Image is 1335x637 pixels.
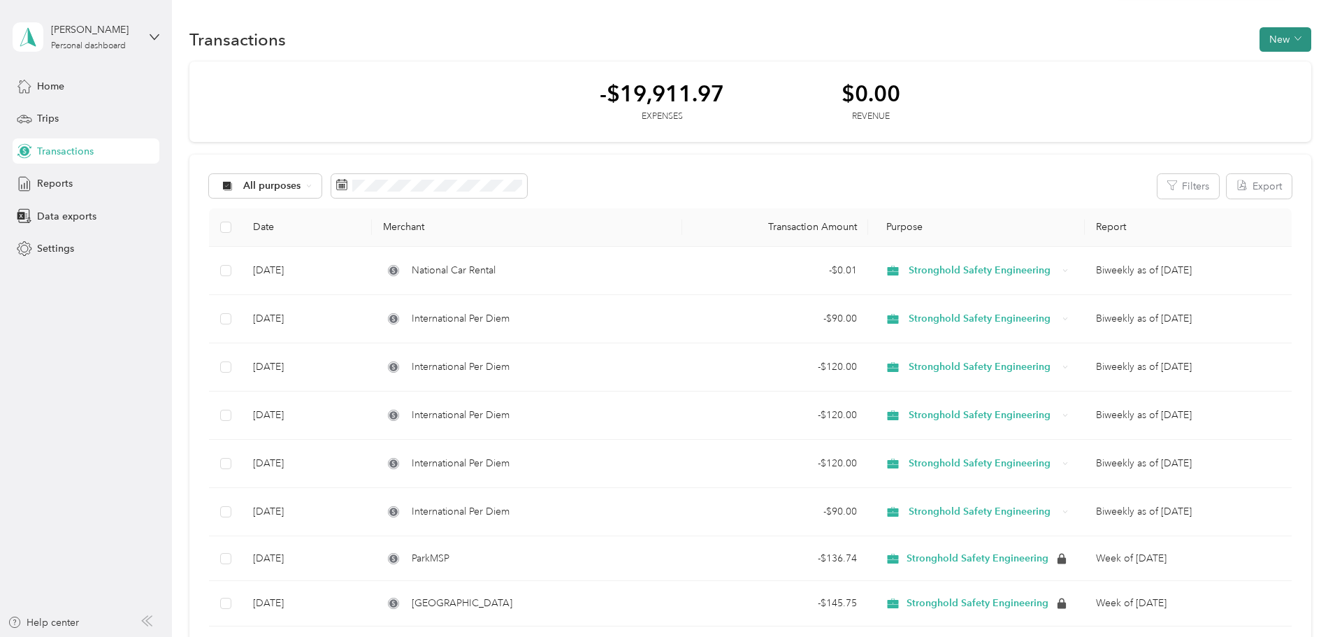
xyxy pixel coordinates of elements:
div: - $120.00 [693,408,857,423]
div: - $145.75 [693,596,857,611]
button: Help center [8,615,79,630]
span: National Car Rental [412,263,496,278]
span: International Per Diem [412,311,510,327]
td: Biweekly as of September 22 2025 [1085,440,1292,488]
button: Export [1227,174,1292,199]
div: Revenue [842,110,900,123]
td: [DATE] [242,488,372,536]
span: Settings [37,241,74,256]
div: - $120.00 [693,359,857,375]
td: Biweekly as of September 22 2025 [1085,488,1292,536]
button: Filters [1157,174,1219,199]
span: Stronghold Safety Engineering [909,359,1058,375]
div: - $90.00 [693,504,857,520]
span: ParkMSP [412,551,449,566]
div: - $0.01 [693,263,857,278]
div: Personal dashboard [51,42,126,50]
div: - $120.00 [693,456,857,471]
span: Stronghold Safety Engineering [909,408,1058,423]
span: Stronghold Safety Engineering [907,597,1048,610]
span: [GEOGRAPHIC_DATA] [412,596,512,611]
td: Week of September 8 2025 [1085,581,1292,627]
td: [DATE] [242,440,372,488]
th: Date [242,208,372,247]
span: Stronghold Safety Engineering [909,504,1058,520]
td: Biweekly as of September 22 2025 [1085,295,1292,343]
span: Purpose [879,221,923,233]
div: -$19,911.97 [600,81,724,106]
td: Biweekly as of September 22 2025 [1085,392,1292,440]
span: Trips [37,111,59,126]
span: Home [37,79,64,94]
span: Stronghold Safety Engineering [907,552,1048,565]
iframe: Everlance-gr Chat Button Frame [1257,559,1335,637]
span: Transactions [37,144,94,159]
div: $0.00 [842,81,900,106]
td: Biweekly as of September 22 2025 [1085,343,1292,392]
span: International Per Diem [412,504,510,520]
th: Merchant [372,208,681,247]
td: [DATE] [242,581,372,627]
span: Reports [37,176,73,191]
td: [DATE] [242,295,372,343]
th: Report [1085,208,1292,247]
h1: Transactions [189,32,286,47]
div: - $90.00 [693,311,857,327]
span: Stronghold Safety Engineering [909,263,1058,278]
span: Data exports [37,209,96,224]
span: International Per Diem [412,408,510,423]
span: Stronghold Safety Engineering [909,311,1058,327]
th: Transaction Amount [682,208,868,247]
td: [DATE] [242,247,372,295]
span: All purposes [243,181,301,191]
td: Biweekly as of September 22 2025 [1085,247,1292,295]
span: Stronghold Safety Engineering [909,456,1058,471]
td: [DATE] [242,392,372,440]
button: New [1260,27,1311,52]
div: [PERSON_NAME] [51,22,138,37]
span: International Per Diem [412,456,510,471]
div: - $136.74 [693,551,857,566]
td: [DATE] [242,536,372,582]
div: Expenses [600,110,724,123]
span: International Per Diem [412,359,510,375]
td: [DATE] [242,343,372,392]
td: Week of September 8 2025 [1085,536,1292,582]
